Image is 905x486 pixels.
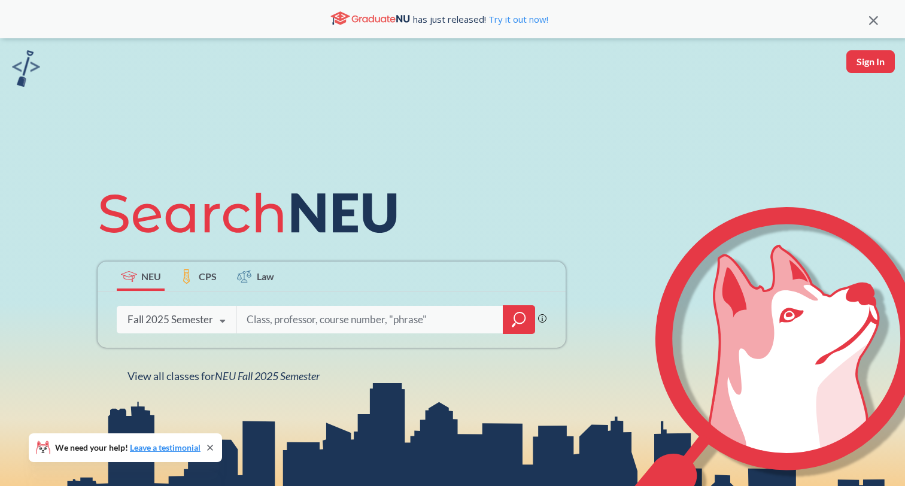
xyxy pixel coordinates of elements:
span: NEU [141,269,161,283]
span: View all classes for [127,369,320,382]
a: sandbox logo [12,50,40,90]
span: CPS [199,269,217,283]
a: Leave a testimonial [130,442,201,452]
span: NEU Fall 2025 Semester [215,369,320,382]
svg: magnifying glass [512,311,526,328]
span: Law [257,269,274,283]
div: Fall 2025 Semester [127,313,213,326]
img: sandbox logo [12,50,40,87]
span: has just released! [413,13,548,26]
span: We need your help! [55,444,201,452]
button: Sign In [846,50,895,73]
a: Try it out now! [486,13,548,25]
div: magnifying glass [503,305,535,334]
input: Class, professor, course number, "phrase" [245,307,494,332]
